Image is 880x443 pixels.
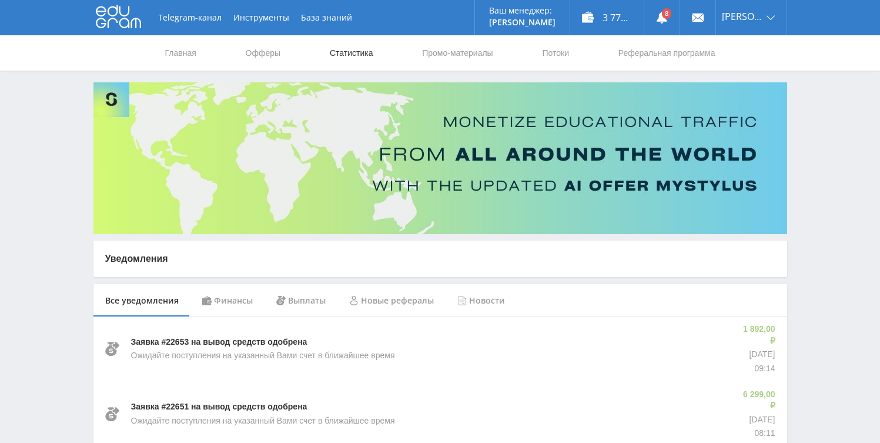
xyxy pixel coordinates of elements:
a: Статистика [329,35,374,71]
div: Финансы [190,284,265,317]
p: 6 299,00 ₽ [741,389,775,412]
p: Ожидайте поступления на указанный Вами счет в ближайшее время [131,415,395,427]
p: Ожидайте поступления на указанный Вами счет в ближайшее время [131,350,395,362]
div: Выплаты [265,284,337,317]
span: [PERSON_NAME] [722,12,763,21]
p: 1 892,00 ₽ [741,324,775,347]
p: Заявка #22651 на вывод средств одобрена [131,401,307,413]
p: Заявка #22653 на вывод средств одобрена [131,337,307,348]
div: Новости [446,284,517,317]
p: [DATE] [741,349,775,361]
a: Потоки [541,35,570,71]
p: Ваш менеджер: [489,6,556,15]
a: Промо-материалы [421,35,494,71]
p: 09:14 [741,363,775,375]
p: [PERSON_NAME] [489,18,556,27]
p: [DATE] [741,414,775,426]
p: Уведомления [105,252,775,265]
a: Офферы [245,35,282,71]
a: Главная [164,35,198,71]
a: Реферальная программа [617,35,717,71]
p: 08:11 [741,428,775,439]
div: Новые рефералы [337,284,446,317]
div: Все уведомления [93,284,190,317]
img: Banner [93,82,787,234]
